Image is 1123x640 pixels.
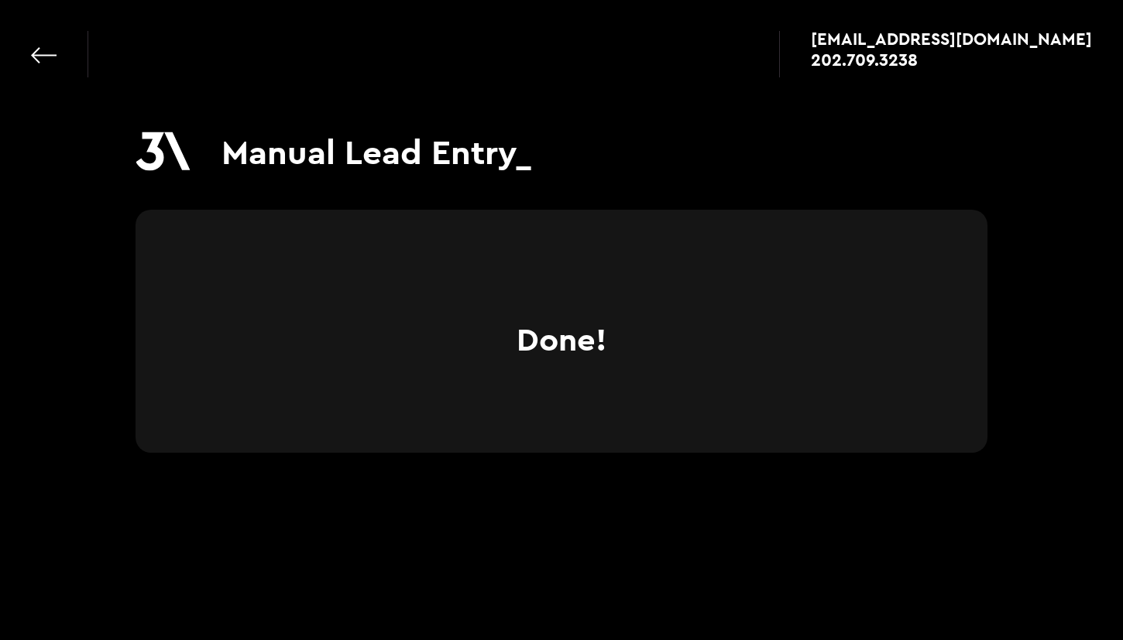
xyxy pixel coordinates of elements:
div: 202.709.3238 [811,52,918,67]
h1: Manual Lead Entry_ [222,132,532,173]
div: Contact Request success [136,210,987,453]
div: Done! [213,287,910,360]
a: 202.709.3238 [811,52,1092,67]
a: [EMAIL_ADDRESS][DOMAIN_NAME] [811,31,1092,46]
